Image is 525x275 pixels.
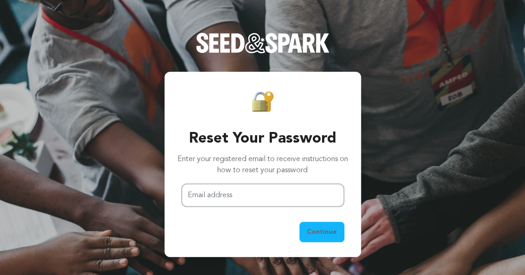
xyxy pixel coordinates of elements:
img: Seed&Spark Padlock Icon [252,90,274,113]
span: Continue [307,227,337,237]
a: Seed&Spark Homepage [196,18,329,72]
h3: Reset Your Password [177,128,348,150]
img: Seed&Spark Logo [196,33,329,53]
button: Continue [299,222,344,242]
input: Email address [181,183,344,207]
p: Enter your registered email to receive instructions on how to reset your password [177,154,348,176]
